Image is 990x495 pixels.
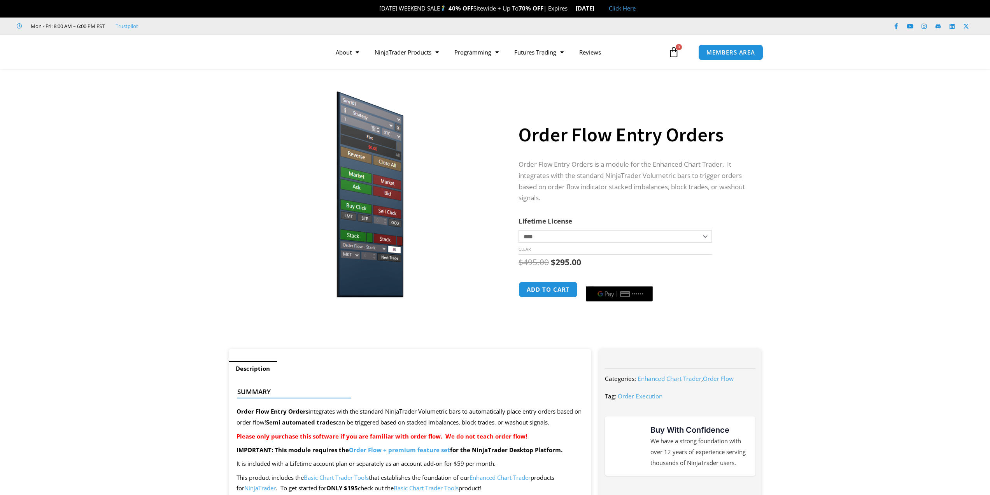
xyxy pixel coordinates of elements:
strong: ONLY $195 [326,484,358,492]
a: Order Flow [703,375,734,382]
p: This product includes the that establishes the foundation of our products for . To get started for [237,472,584,494]
h3: Buy With Confidence [650,424,748,436]
p: It is included with a Lifetime account plan or separately as an account add-on for $59 per month. [237,458,584,469]
a: Enhanced Chart Trader [470,474,531,481]
a: Trustpilot [116,21,138,31]
a: Futures Trading [506,43,571,61]
a: Basic Chart Trader Tools [394,484,459,492]
a: Order Execution [618,392,662,400]
span: [DATE] WEEKEND SALE Sitewide + Up To | Expires [371,4,575,12]
p: Order Flow Entry Orders is a module for the Enhanced Chart Trader. It integrates with the standar... [519,159,746,204]
img: LogoAI | Affordable Indicators – NinjaTrader [216,38,300,66]
a: About [328,43,367,61]
a: Description [229,361,277,376]
img: 🎉 [373,5,379,11]
img: mark thumbs good 43913 | Affordable Indicators – NinjaTrader [613,432,641,460]
a: NinjaTrader [244,484,276,492]
p: integrates with the standard NinjaTrader Volumetric bars to automatically place entry orders base... [237,406,584,428]
span: $ [551,257,555,268]
img: 🏭 [595,5,601,11]
h1: Order Flow Entry Orders [519,121,746,148]
span: Categories: [605,375,636,382]
img: ⌛ [568,5,574,11]
span: 0 [676,44,682,50]
span: Tag: [605,392,616,400]
text: •••••• [632,291,644,297]
a: 0 [657,41,691,63]
span: Mon - Fri: 8:00 AM – 6:00 PM EST [29,21,105,31]
strong: 40% OFF [449,4,473,12]
img: 🏌️‍♂️ [440,5,446,11]
iframe: Secure payment input frame [584,280,654,281]
a: Reviews [571,43,609,61]
bdi: 295.00 [551,257,581,268]
img: orderflow entry [240,83,490,298]
span: , [638,375,734,382]
a: MEMBERS AREA [698,44,763,60]
a: NinjaTrader Products [367,43,447,61]
strong: Semi automated trades [266,418,336,426]
nav: Menu [328,43,666,61]
label: Lifetime License [519,217,572,225]
strong: Please only purchase this software if you are familiar with order flow. We do not teach order flow! [237,432,527,440]
button: Add to cart [519,282,578,298]
a: Enhanced Chart Trader [638,375,701,382]
strong: 70% OFF [519,4,543,12]
a: Clear options [519,247,531,252]
span: MEMBERS AREA [706,49,755,55]
span: check out the product! [358,484,481,492]
bdi: 495.00 [519,257,549,268]
a: Programming [447,43,506,61]
button: Buy with GPay [586,286,653,301]
p: We have a strong foundation with over 12 years of experience serving thousands of NinjaTrader users. [650,436,748,469]
a: Basic Chart Trader Tools [304,474,369,481]
a: Order Flow + premium feature set [349,446,450,454]
span: $ [519,257,523,268]
h4: Summary [237,388,577,396]
strong: Order Flow Entry Orders [237,407,308,415]
strong: IMPORTANT: This module requires the for the NinjaTrader Desktop Platform. [237,446,562,454]
strong: [DATE] [576,4,601,12]
a: Click Here [609,4,636,12]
